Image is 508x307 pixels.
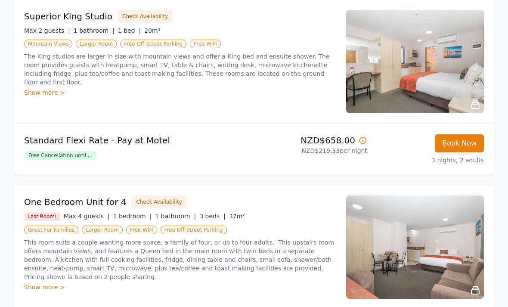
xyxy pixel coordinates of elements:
[24,10,112,22] h3: Superior King Studio
[190,40,221,48] span: Free WiFi
[24,196,127,208] h3: One Bedroom Unit for 4
[435,134,484,152] button: Book Now
[144,27,160,34] span: 20m²
[82,226,123,234] span: Larger Room
[118,27,141,34] span: 1 bed |
[155,213,196,220] span: 1 bathroom |
[24,27,70,34] span: Max 2 guests |
[199,213,226,220] span: 3 beds |
[24,88,336,97] div: Show more >
[120,40,186,48] span: Free Off-Street Parking
[161,226,227,234] span: Free Off-Street Parking
[113,213,152,220] span: 1 bedroom |
[24,283,336,291] div: Show more >
[24,52,336,87] p: The King studios are larger in size with mountain views and offer a King bed and ensuite shower. ...
[374,156,484,164] p: 3 nights, 2 adults
[24,134,251,146] p: Standard Flexi Rate - Pay at Motel
[76,40,117,48] span: Larger Room
[257,146,367,155] p: NZD$219.33 per night
[24,238,336,281] p: This room suits a couple wanting more space, a family of four, or up to four adults. This upstair...
[118,10,173,23] button: Check Availability
[24,151,97,160] span: Free Cancellation until ...
[132,195,187,208] button: Check Availability
[74,27,115,34] span: 1 bathroom |
[24,226,78,234] span: Great For Families
[126,226,157,234] span: Free WiFi
[24,40,72,48] span: Mountain Views
[24,212,60,221] span: Last Room!
[64,213,110,220] span: Max 4 guests |
[257,134,367,146] p: NZD$658.00
[229,213,245,220] span: 37m²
